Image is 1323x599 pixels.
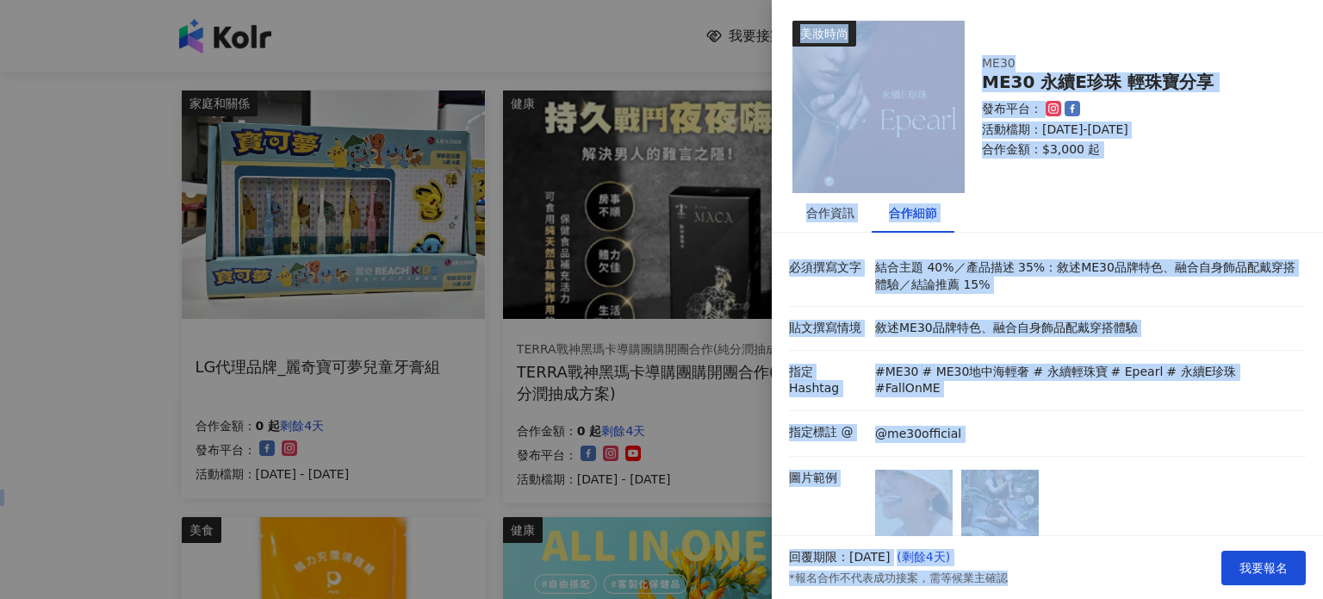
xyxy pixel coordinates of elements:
p: 回覆期限：[DATE] [789,549,890,566]
p: 指定 Hashtag [789,364,866,397]
p: 合作金額： $3,000 起 [982,141,1285,159]
p: 敘述ME30品牌特色、融合自身飾品配戴穿搭體驗 [875,320,1297,337]
p: # ME30地中海輕奢 [922,364,1029,381]
p: # 永續輕珠寶 [1033,364,1107,381]
p: 圖片範例 [789,470,866,487]
p: #ME30 [875,364,918,381]
p: 指定標註 @ [789,424,866,441]
div: ME30 永續E珍珠 輕珠寶分享 [982,72,1285,92]
p: # Epearl [1111,364,1164,381]
p: 必須撰寫文字 [789,259,866,277]
div: ME30 [982,55,1258,72]
p: #FallOnME [875,380,941,397]
span: 我要報名 [1239,561,1288,575]
p: *報名合作不代表成功接案，需等候業主確認 [789,571,1008,586]
p: 活動檔期：[DATE]-[DATE] [982,122,1285,139]
p: ( 剩餘4天 ) [897,549,1007,566]
div: 合作細節 [889,203,937,222]
p: 發布平台： [982,101,1042,118]
div: 合作資訊 [806,203,854,222]
p: @me30official [875,426,961,443]
img: 不合格範例 [961,470,1039,547]
button: 我要報名 [1221,551,1306,585]
div: 美妝時尚 [792,21,856,47]
img: ME30 永續E珍珠 系列輕珠寶 [792,21,965,193]
p: 貼文撰寫情境 [789,320,866,337]
p: # 永續E珍珠 [1166,364,1236,381]
img: 合格範例 [875,470,953,547]
p: 結合主題 40%／產品描述 35%：敘述ME30品牌特色、融合自身飾品配戴穿搭體驗／結論推薦 15% [875,259,1297,293]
